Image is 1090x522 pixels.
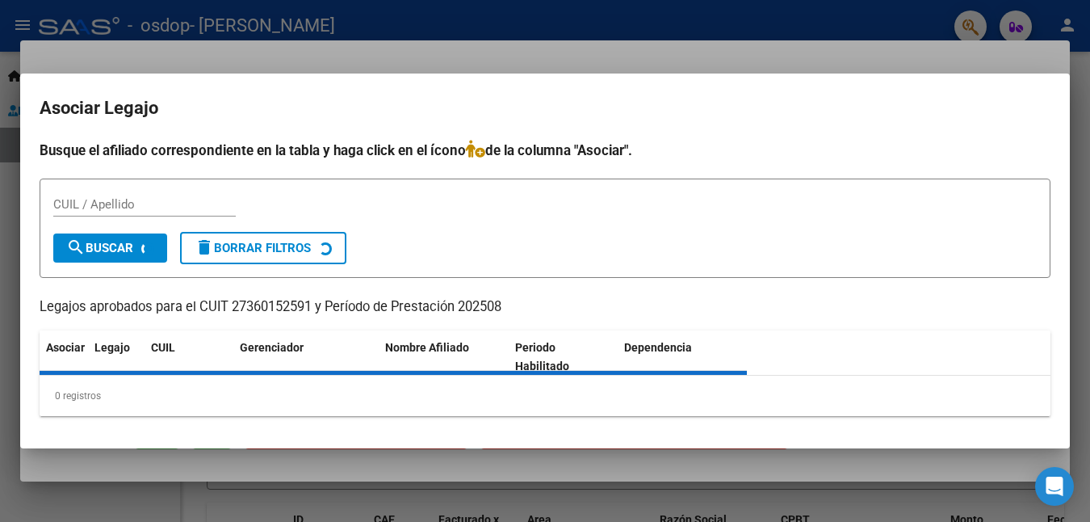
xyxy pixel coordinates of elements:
[195,238,214,257] mat-icon: delete
[379,330,509,384] datatable-header-cell: Nombre Afiliado
[53,234,167,263] button: Buscar
[145,330,233,384] datatable-header-cell: CUIL
[46,341,85,354] span: Asociar
[66,241,133,255] span: Buscar
[618,330,748,384] datatable-header-cell: Dependencia
[66,238,86,257] mat-icon: search
[515,341,569,373] span: Periodo Habilitado
[509,330,618,384] datatable-header-cell: Periodo Habilitado
[94,341,130,354] span: Legajo
[40,330,88,384] datatable-header-cell: Asociar
[151,341,175,354] span: CUIL
[180,232,346,264] button: Borrar Filtros
[624,341,692,354] span: Dependencia
[40,93,1050,124] h2: Asociar Legajo
[240,341,304,354] span: Gerenciador
[195,241,311,255] span: Borrar Filtros
[40,140,1050,161] h4: Busque el afiliado correspondiente en la tabla y haga click en el ícono de la columna "Asociar".
[385,341,469,354] span: Nombre Afiliado
[1035,467,1074,506] div: Open Intercom Messenger
[40,297,1050,318] p: Legajos aprobados para el CUIT 27360152591 y Período de Prestación 202508
[88,330,145,384] datatable-header-cell: Legajo
[233,330,379,384] datatable-header-cell: Gerenciador
[40,376,1050,416] div: 0 registros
